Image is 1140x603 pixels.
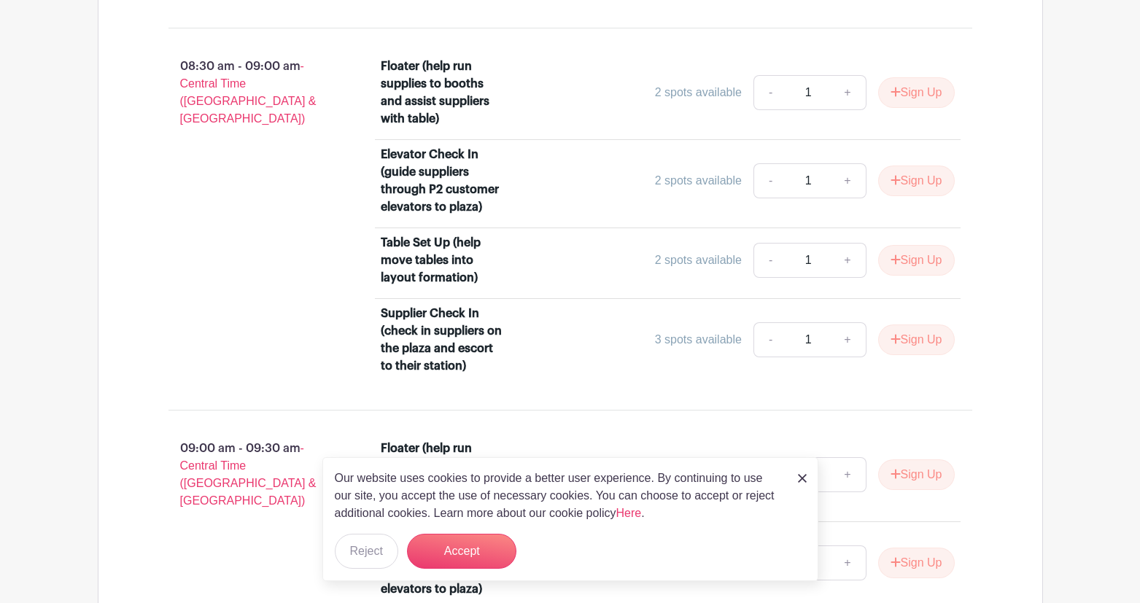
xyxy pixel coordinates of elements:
[878,77,955,108] button: Sign Up
[616,507,642,519] a: Here
[753,163,787,198] a: -
[180,60,317,125] span: - Central Time ([GEOGRAPHIC_DATA] & [GEOGRAPHIC_DATA])
[655,172,742,190] div: 2 spots available
[381,305,507,375] div: Supplier Check In (check in suppliers on the plaza and escort to their station)
[335,534,398,569] button: Reject
[381,146,507,216] div: Elevator Check In (guide suppliers through P2 customer elevators to plaza)
[829,243,866,278] a: +
[878,324,955,355] button: Sign Up
[829,545,866,580] a: +
[829,163,866,198] a: +
[878,245,955,276] button: Sign Up
[878,166,955,196] button: Sign Up
[180,442,317,507] span: - Central Time ([GEOGRAPHIC_DATA] & [GEOGRAPHIC_DATA])
[381,234,507,287] div: Table Set Up (help move tables into layout formation)
[407,534,516,569] button: Accept
[145,52,358,133] p: 08:30 am - 09:00 am
[829,322,866,357] a: +
[878,548,955,578] button: Sign Up
[381,58,507,128] div: Floater (help run supplies to booths and assist suppliers with table)
[829,75,866,110] a: +
[381,440,507,510] div: Floater (help run supplies to booths and assist suppliers with table)
[655,84,742,101] div: 2 spots available
[798,474,807,483] img: close_button-5f87c8562297e5c2d7936805f587ecaba9071eb48480494691a3f1689db116b3.svg
[829,457,866,492] a: +
[145,434,358,516] p: 09:00 am - 09:30 am
[655,331,742,349] div: 3 spots available
[878,459,955,490] button: Sign Up
[753,243,787,278] a: -
[753,322,787,357] a: -
[655,252,742,269] div: 2 spots available
[335,470,783,522] p: Our website uses cookies to provide a better user experience. By continuing to use our site, you ...
[753,75,787,110] a: -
